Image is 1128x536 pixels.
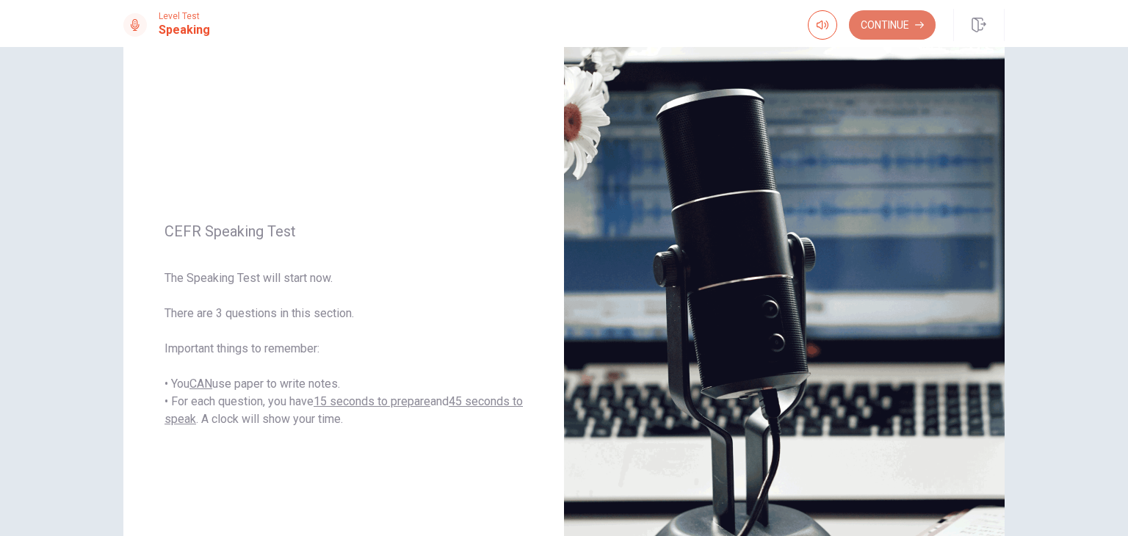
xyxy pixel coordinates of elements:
[189,377,212,391] u: CAN
[159,11,210,21] span: Level Test
[164,269,523,428] span: The Speaking Test will start now. There are 3 questions in this section. Important things to reme...
[314,394,430,408] u: 15 seconds to prepare
[849,10,936,40] button: Continue
[164,222,523,240] span: CEFR Speaking Test
[159,21,210,39] h1: Speaking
